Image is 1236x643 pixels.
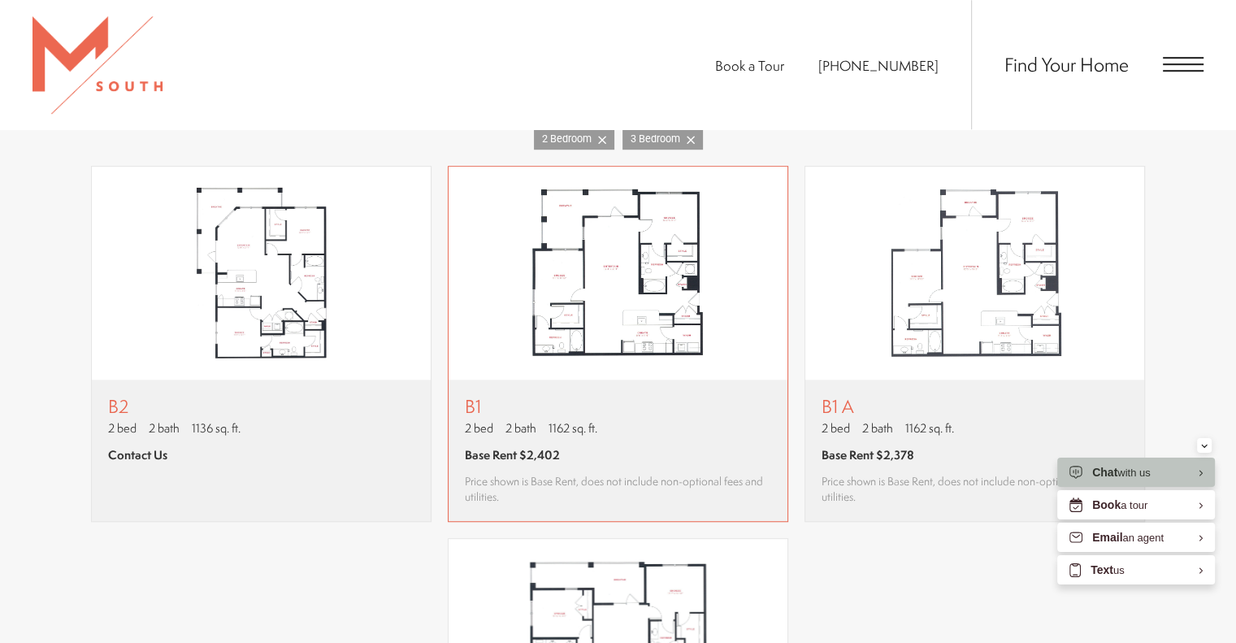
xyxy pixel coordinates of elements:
[804,166,1145,522] a: View floor plan B1 A
[1163,57,1203,72] button: Open Menu
[465,473,771,505] span: Price shown is Base Rent, does not include non-optional fees and utilities.
[108,419,137,437] span: 2 bed
[149,419,180,437] span: 2 bath
[862,419,893,437] span: 2 bath
[92,167,431,380] img: B2 - 2 bedroom floor plan layout with 2 bathrooms and 1136 square feet
[1004,51,1129,77] a: Find Your Home
[715,56,784,75] a: Book a Tour
[818,56,939,75] a: Call Us at 813-570-8014
[822,446,914,463] span: Base Rent $2,378
[448,166,788,522] a: View floor plan B1
[465,396,771,416] p: B1
[905,419,954,437] span: 1162 sq. ft.
[822,396,1128,416] p: B1 A
[465,419,493,437] span: 2 bed
[534,129,614,150] a: 2 Bedroom
[818,56,939,75] span: [PHONE_NUMBER]
[631,132,687,147] span: 3 Bedroom
[505,419,536,437] span: 2 bath
[108,446,167,463] span: Contact Us
[192,419,241,437] span: 1136 sq. ft.
[805,167,1144,380] img: B1 A - 2 bedroom floor plan layout with 2 bathrooms and 1162 square feet
[33,16,163,114] img: MSouth
[542,132,598,147] span: 2 Bedroom
[549,419,597,437] span: 1162 sq. ft.
[822,419,850,437] span: 2 bed
[108,396,241,416] p: B2
[449,167,787,380] img: B1 - 2 bedroom floor plan layout with 2 bathrooms and 1162 square feet
[822,473,1128,505] span: Price shown is Base Rent, does not include non-optional fees and utilities.
[465,446,560,463] span: Base Rent $2,402
[91,166,432,522] a: View floor plan B2
[622,129,703,150] a: 3 Bedroom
